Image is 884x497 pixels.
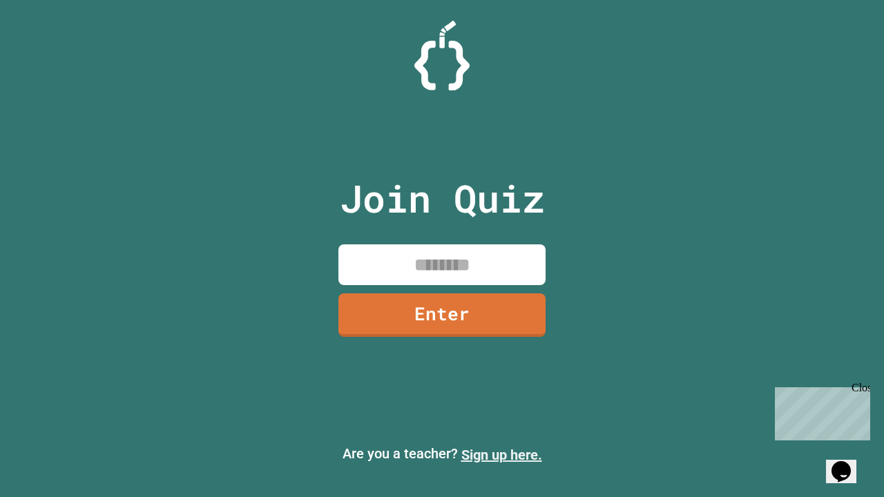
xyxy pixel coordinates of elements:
div: Chat with us now!Close [6,6,95,88]
p: Are you a teacher? [11,443,873,465]
iframe: chat widget [826,442,870,483]
a: Enter [338,293,546,337]
iframe: chat widget [769,382,870,440]
p: Join Quiz [340,170,545,227]
img: Logo.svg [414,21,470,90]
a: Sign up here. [461,447,542,463]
